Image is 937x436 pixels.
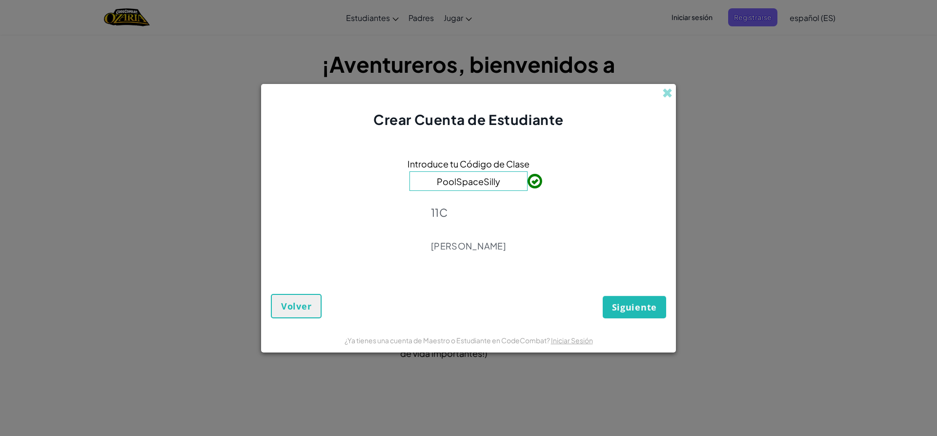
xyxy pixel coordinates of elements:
span: Siguiente [612,301,657,313]
span: Crear Cuenta de Estudiante [373,111,564,128]
span: Volver [281,300,311,312]
button: Volver [271,294,322,318]
span: ¿Ya tienes una cuenta de Maestro o Estudiante en CodeCombat? [345,336,551,345]
span: Introduce tu Código de Clase [407,157,530,171]
p: [PERSON_NAME] [431,240,506,252]
button: Siguiente [603,296,666,318]
a: Iniciar Sesión [551,336,593,345]
p: 11C [431,206,506,219]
